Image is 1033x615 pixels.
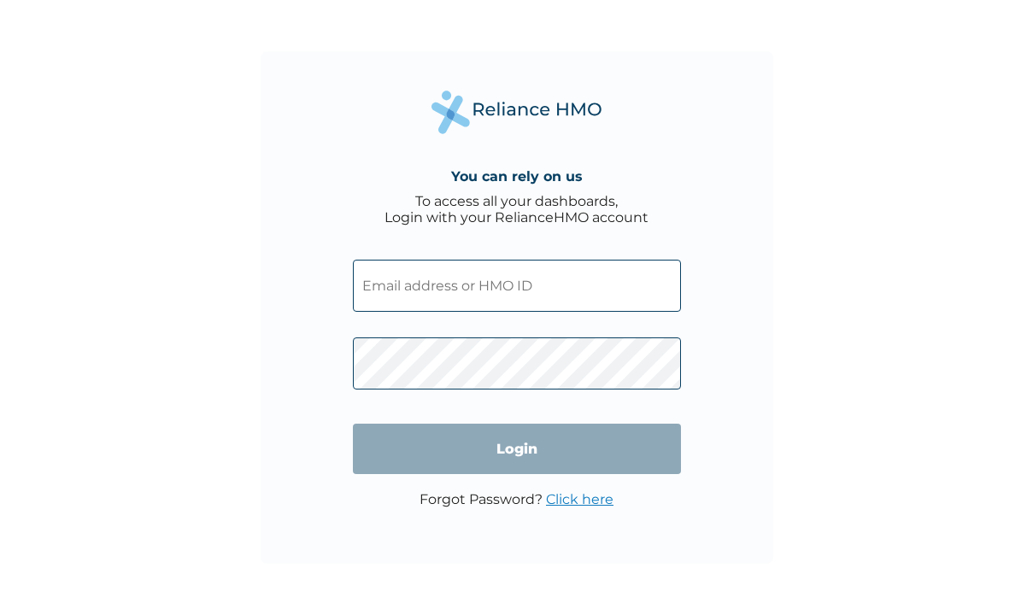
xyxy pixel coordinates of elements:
[353,260,681,312] input: Email address or HMO ID
[451,168,583,184] h4: You can rely on us
[431,91,602,134] img: Reliance Health's Logo
[420,491,613,507] p: Forgot Password?
[384,193,649,225] div: To access all your dashboards, Login with your RelianceHMO account
[546,491,613,507] a: Click here
[353,424,681,474] input: Login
